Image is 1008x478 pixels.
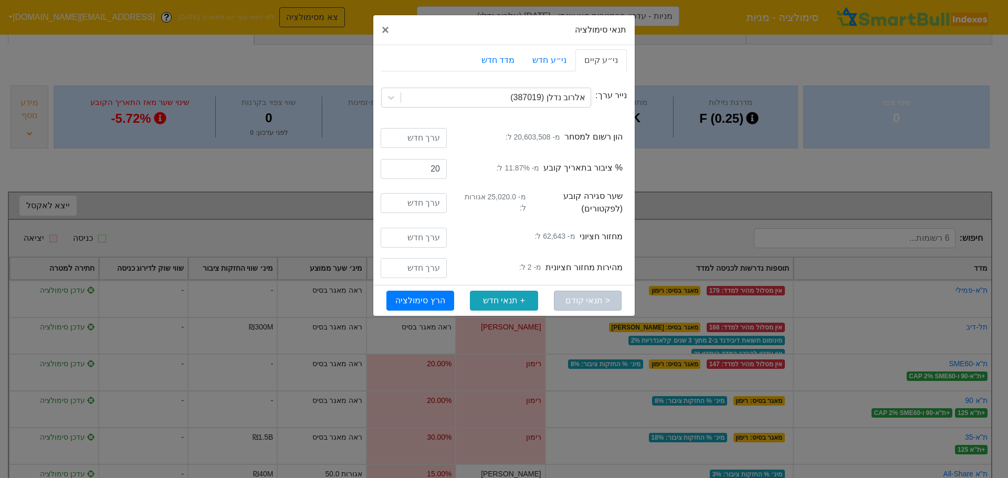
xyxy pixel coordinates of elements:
[470,291,538,311] button: + תנאי חדש
[463,192,526,214] small: מ- 25,020.0 אגורות ל:
[530,230,623,243] label: מחזור חציוני
[575,49,627,71] a: ני״ע קיים
[382,23,389,37] span: ×
[510,91,585,104] div: אלרוב נדלן (387019)
[501,131,623,143] label: הון רשום למסחר
[373,15,635,45] div: תנאי סימולציה
[492,162,623,174] label: % ציבור בתאריך קובע
[459,190,623,215] label: שער סגירה קובע (לפקטורים)
[381,159,447,179] input: ערך חדש
[472,49,523,71] a: מדד חדש
[506,132,560,143] small: מ- 20,603,508 ל:
[381,193,447,213] input: ערך חדש
[386,291,454,311] button: הרץ סימולציה
[523,49,575,71] a: ני״ע חדש
[515,261,623,274] label: מהירות מחזור חציונית
[381,228,447,248] input: ערך חדש
[519,262,541,273] small: מ- 2 ל:
[534,231,575,242] small: מ- 62,643 ל:
[381,128,447,148] input: ערך חדש
[554,291,622,311] button: < תנאי קודם
[381,258,447,278] input: ערך חדש
[497,163,540,174] small: מ- 11.87% ל:
[595,89,627,102] label: נייר ערך:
